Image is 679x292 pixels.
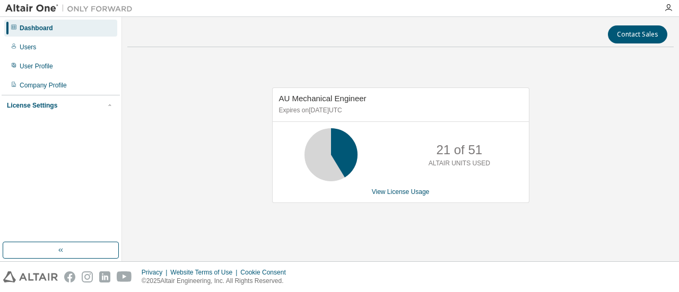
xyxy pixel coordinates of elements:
div: Company Profile [20,81,67,90]
p: 21 of 51 [436,141,482,159]
p: © 2025 Altair Engineering, Inc. All Rights Reserved. [142,277,292,286]
img: linkedin.svg [99,271,110,282]
p: Expires on [DATE] UTC [279,106,520,115]
img: altair_logo.svg [3,271,58,282]
div: License Settings [7,101,57,110]
img: instagram.svg [82,271,93,282]
div: Dashboard [20,24,53,32]
img: Altair One [5,3,138,14]
div: Privacy [142,268,170,277]
img: youtube.svg [117,271,132,282]
a: View License Usage [372,188,430,196]
p: ALTAIR UNITS USED [429,159,490,168]
button: Contact Sales [608,25,667,43]
div: User Profile [20,62,53,70]
span: AU Mechanical Engineer [279,94,367,103]
div: Users [20,43,36,51]
div: Cookie Consent [240,268,292,277]
div: Website Terms of Use [170,268,240,277]
img: facebook.svg [64,271,75,282]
